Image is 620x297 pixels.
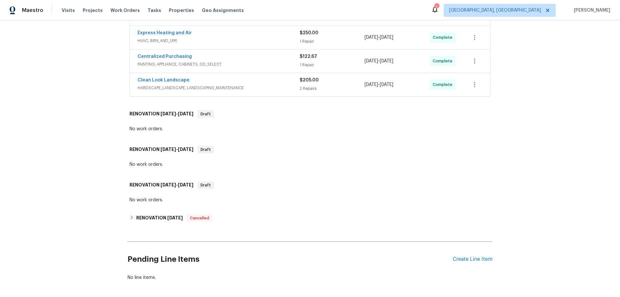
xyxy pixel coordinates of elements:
[365,82,378,87] span: [DATE]
[187,215,212,221] span: Cancelled
[300,31,318,35] span: $250.00
[300,54,317,59] span: $122.67
[433,81,455,88] span: Complete
[129,110,193,118] h6: RENOVATION
[380,59,393,63] span: [DATE]
[160,111,193,116] span: -
[453,256,492,262] div: Create Line Item
[138,78,190,82] a: Clean Look Landscape
[129,161,491,168] div: No work orders.
[365,35,378,40] span: [DATE]
[167,216,183,220] span: [DATE]
[198,182,213,188] span: Draft
[128,175,492,196] div: RENOVATION [DATE]-[DATE]Draft
[128,139,492,160] div: RENOVATION [DATE]-[DATE]Draft
[136,214,183,222] h6: RENOVATION
[571,7,610,14] span: [PERSON_NAME]
[178,147,193,152] span: [DATE]
[160,111,176,116] span: [DATE]
[433,34,455,41] span: Complete
[129,126,491,132] div: No work orders.
[300,78,319,82] span: $205.00
[434,4,439,10] div: 1
[128,274,492,281] div: No line items.
[160,183,176,187] span: [DATE]
[138,85,300,91] span: HARDSCAPE_LANDSCAPE, LANDSCAPING_MAINTENANCE
[300,62,365,68] div: 1 Repair
[160,147,176,152] span: [DATE]
[433,58,455,64] span: Complete
[365,58,393,64] span: -
[138,54,192,59] a: Centralized Purchasing
[202,7,244,14] span: Geo Assignments
[365,34,393,41] span: -
[138,31,192,35] a: Express Heating and Air
[110,7,140,14] span: Work Orders
[148,8,161,13] span: Tasks
[128,244,453,274] h2: Pending Line Items
[198,146,213,153] span: Draft
[300,85,365,92] div: 2 Repairs
[449,7,541,14] span: [GEOGRAPHIC_DATA], [GEOGRAPHIC_DATA]
[128,104,492,124] div: RENOVATION [DATE]-[DATE]Draft
[129,197,491,203] div: No work orders.
[178,183,193,187] span: [DATE]
[178,111,193,116] span: [DATE]
[128,210,492,226] div: RENOVATION [DATE]Cancelled
[129,181,193,189] h6: RENOVATION
[365,81,393,88] span: -
[129,146,193,154] h6: RENOVATION
[160,147,193,152] span: -
[365,59,378,63] span: [DATE]
[62,7,75,14] span: Visits
[138,37,300,44] span: HVAC, BRN_AND_LRR
[138,61,300,68] span: PAINTING, APPLIANCE, CABINETS, OD_SELECT
[22,7,43,14] span: Maestro
[380,35,393,40] span: [DATE]
[83,7,103,14] span: Projects
[169,7,194,14] span: Properties
[380,82,393,87] span: [DATE]
[160,183,193,187] span: -
[198,111,213,117] span: Draft
[300,38,365,45] div: 1 Repair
